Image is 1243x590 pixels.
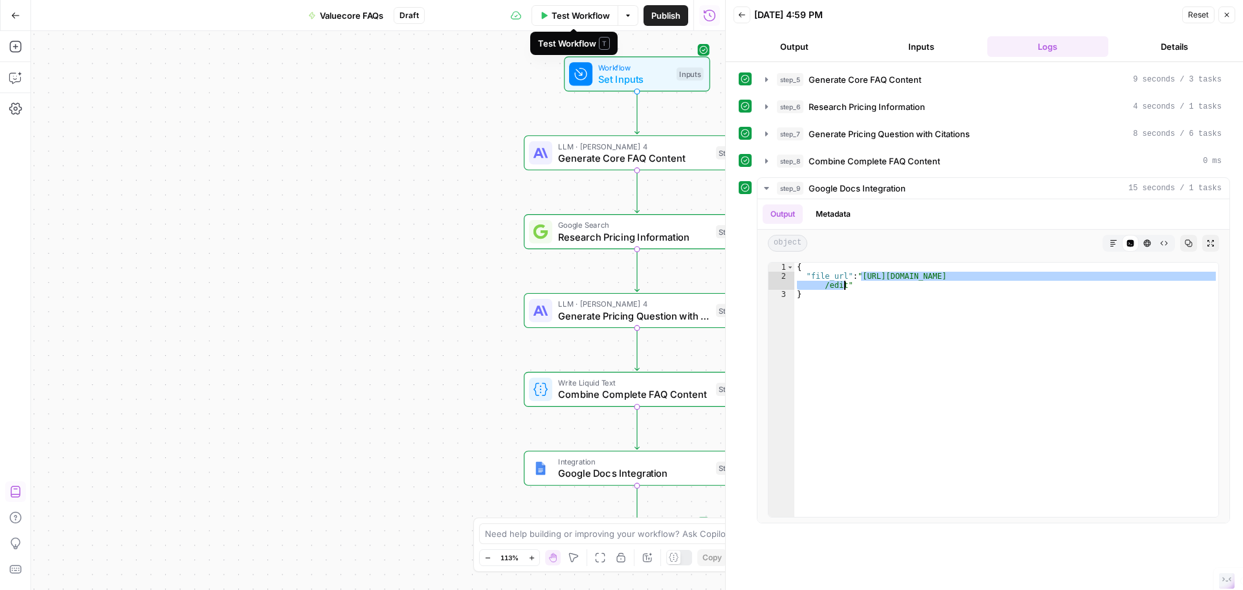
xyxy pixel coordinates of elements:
div: Step 9 [716,462,744,475]
button: 0 ms [757,151,1229,171]
button: Inputs [860,36,982,57]
span: Research Pricing Information [809,100,925,113]
div: 15 seconds / 1 tasks [757,199,1229,523]
span: object [768,235,807,252]
span: LLM · [PERSON_NAME] 4 [558,298,710,310]
div: Step 7 [716,304,744,317]
span: Research Pricing Information [558,230,710,245]
span: Generate Pricing Question with Citations [558,309,710,323]
span: Draft [399,10,419,21]
div: Write Liquid TextCombine Complete FAQ ContentStep 8 [524,372,750,407]
span: Set Inputs [598,72,671,87]
div: Test Workflow [538,37,610,50]
span: step_6 [777,100,803,113]
button: Test Workflow [532,5,618,26]
span: Generate Core FAQ Content [558,151,710,166]
button: 15 seconds / 1 tasks [757,178,1229,199]
span: 0 ms [1203,155,1222,167]
span: T [599,37,610,50]
button: 9 seconds / 3 tasks [757,69,1229,90]
button: Metadata [808,204,858,224]
div: Google SearchResearch Pricing InformationStep 6 [524,214,750,249]
div: 3 [768,290,794,299]
span: 113% [500,552,519,563]
button: 8 seconds / 6 tasks [757,124,1229,144]
button: Details [1114,36,1235,57]
span: Generate Core FAQ Content [809,73,921,86]
div: LLM · [PERSON_NAME] 4Generate Core FAQ ContentStep 5 [524,135,750,170]
button: 4 seconds / 1 tasks [757,96,1229,117]
span: Publish [651,9,680,22]
span: step_9 [777,182,803,195]
span: Google Docs Integration [809,182,906,195]
img: Instagram%20post%20-%201%201.png [533,461,548,475]
span: Integration [558,456,710,468]
span: Valuecore FAQs [320,9,383,22]
g: Edge from start to step_5 [635,91,640,133]
button: Copy [697,549,727,566]
button: Valuecore FAQs [300,5,391,26]
span: 9 seconds / 3 tasks [1133,74,1222,85]
g: Edge from step_6 to step_7 [635,249,640,291]
span: step_5 [777,73,803,86]
div: Inputs [677,67,704,80]
div: Step 6 [716,225,744,238]
span: 15 seconds / 1 tasks [1128,182,1222,194]
span: 8 seconds / 6 tasks [1133,128,1222,140]
button: Logs [987,36,1109,57]
g: Edge from step_8 to step_9 [635,407,640,449]
button: Reset [1182,6,1215,23]
span: step_8 [777,155,803,168]
g: Edge from step_5 to step_6 [635,170,640,212]
span: Copy [702,552,722,563]
span: Google Search [558,219,710,231]
g: Edge from step_9 to end [635,486,640,528]
div: Step 5 [716,146,744,159]
span: Write Liquid Text [558,377,710,389]
span: Generate Pricing Question with Citations [809,127,970,140]
button: Output [763,204,803,224]
g: Edge from step_7 to step_8 [635,328,640,370]
span: step_7 [777,127,803,140]
button: Output [733,36,855,57]
span: Google Docs Integration [558,466,710,481]
span: Reset [1188,9,1209,21]
span: Workflow [598,61,671,73]
span: LLM · [PERSON_NAME] 4 [558,140,710,152]
span: 4 seconds / 1 tasks [1133,101,1222,113]
span: Combine Complete FAQ Content [558,387,710,402]
div: Step 8 [716,383,744,396]
button: Publish [644,5,688,26]
span: Toggle code folding, rows 1 through 3 [787,263,794,272]
div: WorkflowSet InputsInputs [524,56,750,91]
div: LLM · [PERSON_NAME] 4Generate Pricing Question with CitationsStep 7 [524,293,750,328]
div: 2 [768,272,794,290]
span: Combine Complete FAQ Content [809,155,940,168]
span: Test Workflow [552,9,610,22]
div: IntegrationGoogle Docs IntegrationStep 9 [524,451,750,486]
div: 1 [768,263,794,272]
